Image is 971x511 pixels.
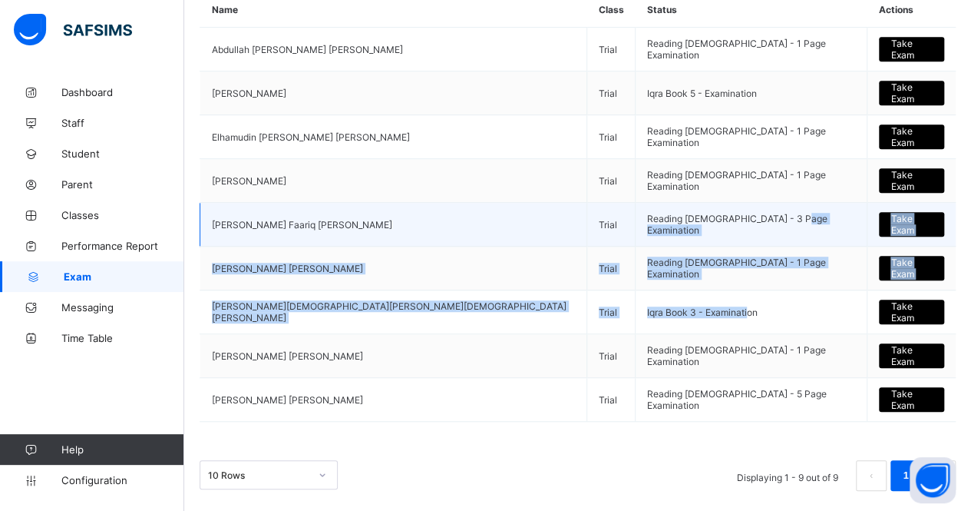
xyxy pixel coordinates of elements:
span: Take Exam [890,213,933,236]
a: 1 [898,466,913,486]
td: Trial [587,247,636,290]
span: Take Exam [890,388,933,411]
span: Take Exam [890,81,933,105]
span: Student [61,148,184,160]
td: Trial [587,159,636,203]
td: Trial [587,71,636,115]
td: Reading [DEMOGRAPHIC_DATA] - 1 Page Examination [636,28,867,71]
td: Iqra Book 3 - Examination [636,290,867,334]
span: Parent [61,178,184,191]
span: Messaging [61,301,184,314]
span: Dashboard [61,86,184,98]
span: Exam [64,270,184,283]
td: [PERSON_NAME] [PERSON_NAME] [200,334,587,378]
td: Trial [587,203,636,247]
li: 1 [890,460,921,491]
td: Trial [587,334,636,378]
span: Classes [61,209,184,221]
td: [PERSON_NAME] Faariq [PERSON_NAME] [200,203,587,247]
span: Staff [61,117,184,129]
td: Trial [587,115,636,159]
td: Reading [DEMOGRAPHIC_DATA] - 5 Page Examination [636,378,867,422]
span: Take Exam [890,38,933,61]
span: Take Exam [890,344,933,367]
td: Elhamudin [PERSON_NAME] [PERSON_NAME] [200,115,587,159]
span: Take Exam [890,169,933,192]
td: Reading [DEMOGRAPHIC_DATA] - 1 Page Examination [636,247,867,290]
td: Trial [587,28,636,71]
td: Reading [DEMOGRAPHIC_DATA] - 1 Page Examination [636,159,867,203]
button: prev page [856,460,887,491]
td: [PERSON_NAME] [200,71,587,115]
span: Take Exam [890,125,933,148]
span: Take Exam [890,300,933,324]
td: Reading [DEMOGRAPHIC_DATA] - 1 Page Examination [636,115,867,159]
span: Take Exam [890,257,933,280]
span: Configuration [61,474,183,486]
span: Performance Report [61,240,184,252]
td: Trial [587,290,636,334]
button: Open asap [910,457,956,503]
td: Abdullah [PERSON_NAME] [PERSON_NAME] [200,28,587,71]
td: Reading [DEMOGRAPHIC_DATA] - 3 Page Examination [636,203,867,247]
td: Iqra Book 5 - Examination [636,71,867,115]
li: Displaying 1 - 9 out of 9 [725,460,850,491]
div: 10 Rows [208,470,309,481]
td: [PERSON_NAME][DEMOGRAPHIC_DATA][PERSON_NAME][DEMOGRAPHIC_DATA][PERSON_NAME] [200,290,587,334]
td: [PERSON_NAME] [200,159,587,203]
td: [PERSON_NAME] [PERSON_NAME] [200,378,587,422]
td: [PERSON_NAME] [PERSON_NAME] [200,247,587,290]
span: Help [61,443,183,456]
span: Time Table [61,332,184,344]
img: safsims [14,14,132,46]
li: 上一页 [856,460,887,491]
td: Trial [587,378,636,422]
td: Reading [DEMOGRAPHIC_DATA] - 1 Page Examination [636,334,867,378]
